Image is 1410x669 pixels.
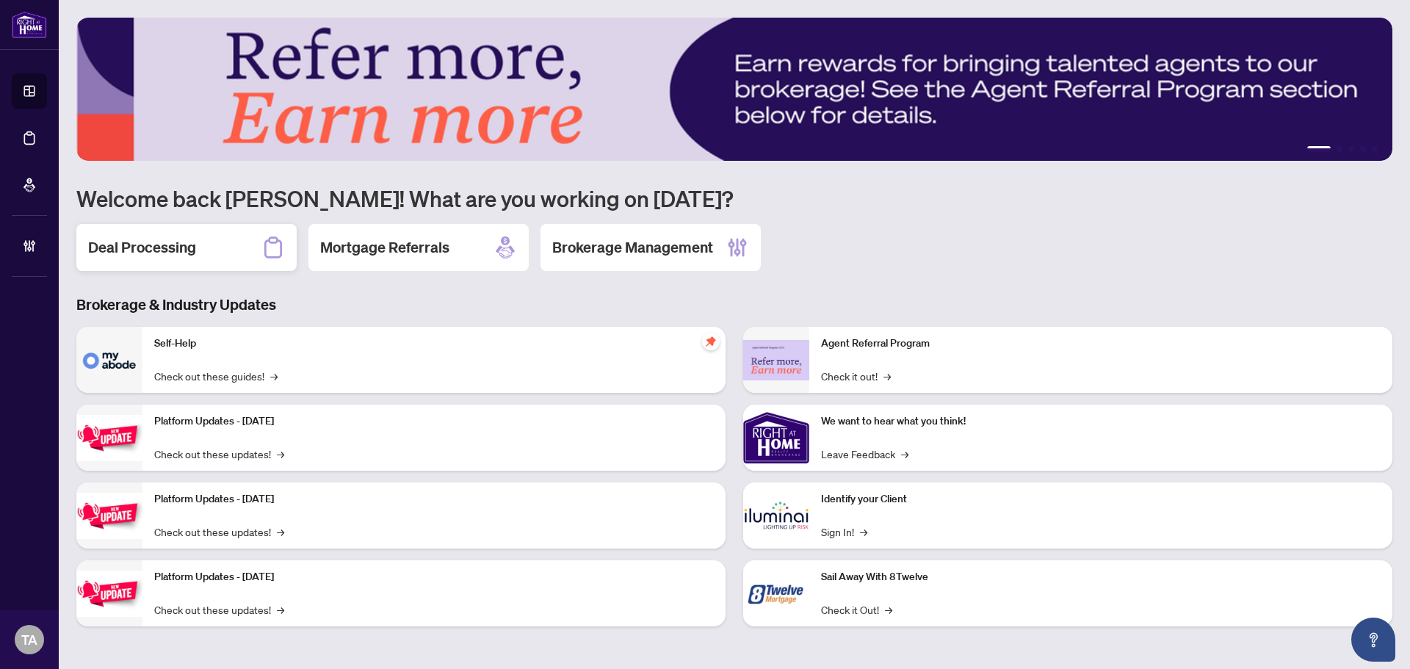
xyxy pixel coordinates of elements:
h3: Brokerage & Industry Updates [76,294,1392,315]
a: Check out these updates!→ [154,446,284,462]
p: Identify your Client [821,491,1381,507]
img: We want to hear what you think! [743,405,809,471]
a: Check out these updates!→ [154,601,284,618]
img: Platform Updates - July 8, 2025 [76,493,142,539]
span: → [277,601,284,618]
img: logo [12,11,47,38]
a: Sign In!→ [821,524,867,540]
img: Identify your Client [743,482,809,549]
p: We want to hear what you think! [821,413,1381,430]
span: → [270,368,278,384]
button: 5 [1372,146,1378,152]
span: → [901,446,908,462]
img: Platform Updates - July 21, 2025 [76,415,142,461]
img: Agent Referral Program [743,340,809,380]
a: Check it Out!→ [821,601,892,618]
span: pushpin [702,333,720,350]
p: Self-Help [154,336,714,352]
button: 3 [1348,146,1354,152]
img: Self-Help [76,327,142,393]
h1: Welcome back [PERSON_NAME]! What are you working on [DATE]? [76,184,1392,212]
span: → [860,524,867,540]
h2: Mortgage Referrals [320,237,449,258]
span: → [885,601,892,618]
a: Check out these updates!→ [154,524,284,540]
a: Check it out!→ [821,368,891,384]
span: TA [21,629,37,650]
button: 4 [1360,146,1366,152]
img: Sail Away With 8Twelve [743,560,809,626]
span: → [277,524,284,540]
button: 1 [1307,146,1331,152]
p: Sail Away With 8Twelve [821,569,1381,585]
p: Platform Updates - [DATE] [154,413,714,430]
img: Slide 0 [76,18,1392,161]
h2: Deal Processing [88,237,196,258]
button: Open asap [1351,618,1395,662]
h2: Brokerage Management [552,237,713,258]
a: Leave Feedback→ [821,446,908,462]
button: 2 [1337,146,1342,152]
img: Platform Updates - June 23, 2025 [76,571,142,617]
span: → [277,446,284,462]
span: → [883,368,891,384]
p: Agent Referral Program [821,336,1381,352]
p: Platform Updates - [DATE] [154,491,714,507]
a: Check out these guides!→ [154,368,278,384]
p: Platform Updates - [DATE] [154,569,714,585]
